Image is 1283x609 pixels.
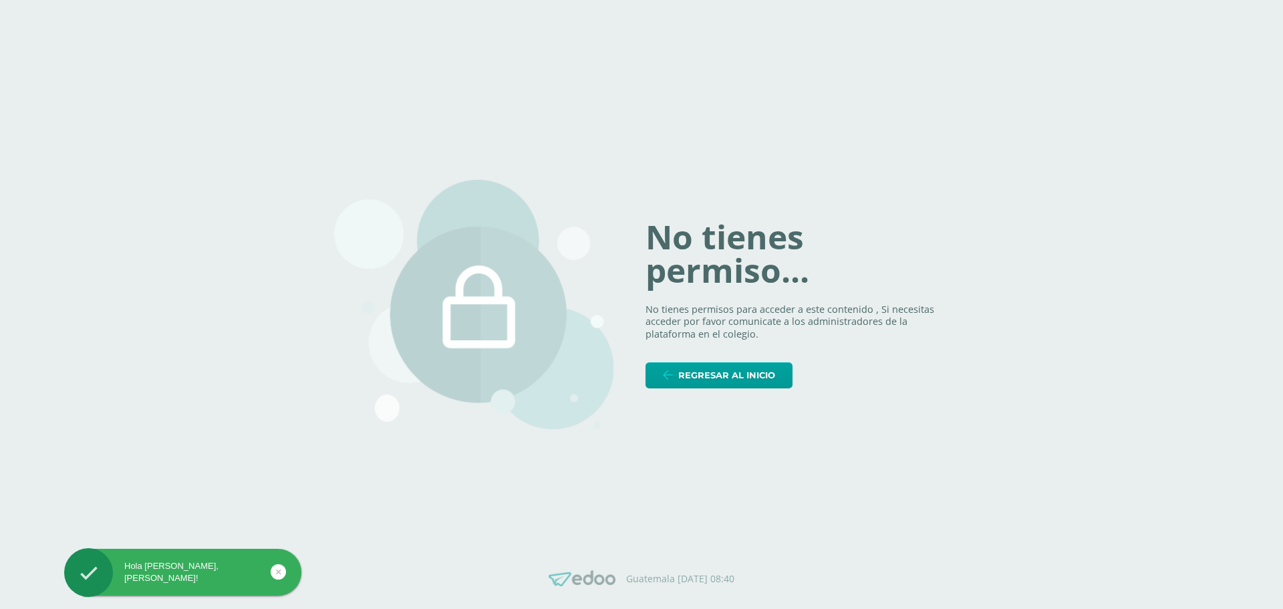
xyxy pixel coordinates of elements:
[646,362,793,388] a: Regresar al inicio
[626,573,734,585] p: Guatemala [DATE] 08:40
[549,570,615,587] img: Edoo
[646,221,949,287] h1: No tienes permiso...
[64,560,301,584] div: Hola [PERSON_NAME], [PERSON_NAME]!
[678,363,775,388] span: Regresar al inicio
[334,180,613,430] img: 403.png
[646,303,949,341] p: No tienes permisos para acceder a este contenido , Si necesitas acceder por favor comunicate a lo...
